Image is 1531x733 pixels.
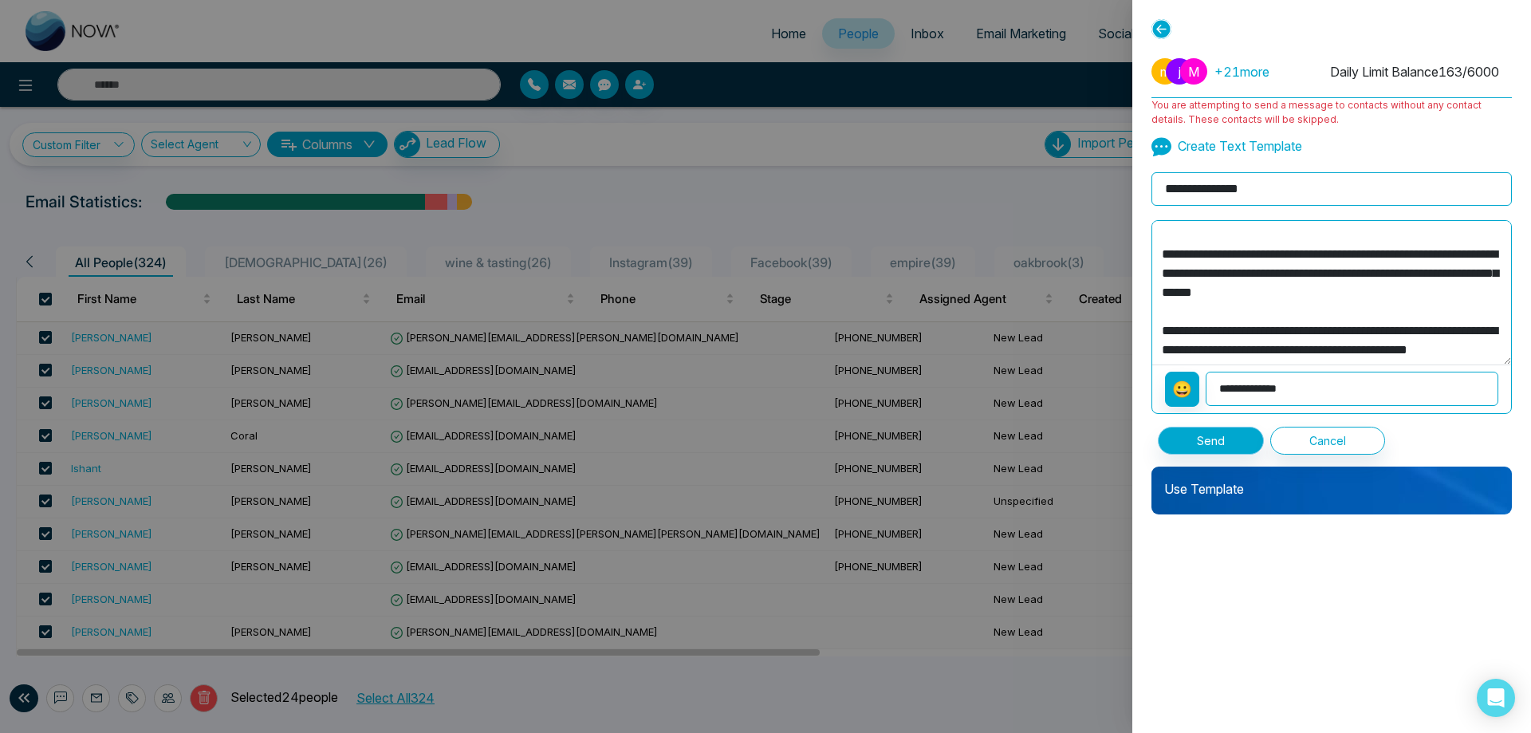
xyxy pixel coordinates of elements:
[1158,427,1264,455] button: Send
[1151,136,1302,156] p: Create Text Template
[1151,467,1512,499] p: Use Template
[1166,58,1193,85] span: j
[1330,64,1499,80] span: Daily Limit Balance 163 / 6000
[1165,372,1199,407] button: 😀
[1151,98,1512,127] p: You are attempting to send a message to contacts without any contact details. These contacts will...
[1270,427,1385,455] button: Cancel
[1214,62,1269,81] span: + 21 more
[1180,58,1207,85] span: M
[1477,679,1515,717] div: Open Intercom Messenger
[1151,58,1179,85] span: m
